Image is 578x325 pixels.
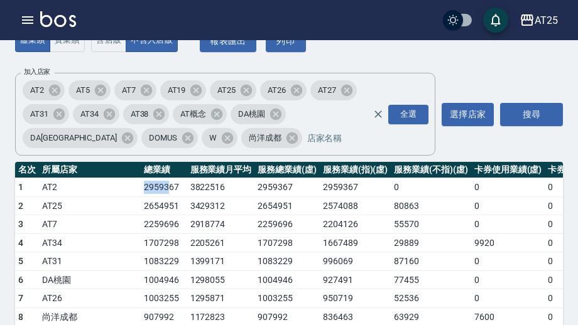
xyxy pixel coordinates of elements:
td: 2654951 [254,196,320,215]
td: 1083229 [141,252,187,271]
td: 77455 [391,270,471,289]
th: 服務業績(不指)(虛) [391,162,471,178]
span: 2 [18,201,23,211]
th: 服務業績月平均 [187,162,255,178]
td: 1667489 [320,233,391,252]
td: 1004946 [141,270,187,289]
span: AT7 [114,84,143,97]
button: 搜尋 [500,103,563,126]
td: AT31 [39,252,141,271]
td: 1003255 [254,289,320,308]
button: AT25 [515,8,563,33]
td: 1707298 [141,233,187,252]
td: 2574088 [320,196,391,215]
td: 1295871 [187,289,255,308]
span: 3 [18,219,23,229]
td: 1399171 [187,252,255,271]
div: AT5 [68,80,111,100]
button: 列印 [266,29,306,53]
th: 服務總業績(虛) [254,162,320,178]
td: 29889 [391,233,471,252]
td: 52536 [391,289,471,308]
div: DA桃園 [231,104,286,124]
span: 7 [18,293,23,303]
div: 尚洋成都 [241,128,302,148]
span: AT26 [260,84,293,97]
div: AT25 [210,80,256,100]
div: W [202,128,237,148]
td: 0 [391,178,471,197]
div: 全選 [388,105,428,124]
td: 950719 [320,289,391,308]
td: AT25 [39,196,141,215]
button: 報表匯出 [200,29,256,53]
td: 927491 [320,270,391,289]
span: AT概念 [173,108,214,120]
img: Logo [40,11,76,27]
td: 2259696 [254,215,320,234]
input: 店家名稱 [304,127,395,149]
span: AT31 [23,108,56,120]
td: 0 [471,270,545,289]
span: 8 [18,312,23,322]
div: AT27 [310,80,357,100]
td: AT34 [39,233,141,252]
span: DOMUS [141,132,185,144]
th: 服務業績(指)(虛) [320,162,391,178]
th: 總業績 [141,162,187,178]
span: AT2 [23,84,52,97]
td: 3429312 [187,196,255,215]
td: AT26 [39,289,141,308]
span: AT34 [73,108,106,120]
div: AT38 [123,104,170,124]
th: 卡券使用業績(虛) [471,162,545,178]
button: Open [386,102,431,127]
td: 1004946 [254,270,320,289]
div: AT31 [23,104,69,124]
span: 尚洋成都 [241,132,289,144]
div: AT34 [73,104,119,124]
td: 2918774 [187,215,255,234]
td: 87160 [391,252,471,271]
span: 5 [18,256,23,266]
div: AT7 [114,80,156,100]
label: 加入店家 [24,67,50,77]
td: 1298055 [187,270,255,289]
td: 2959367 [141,178,187,197]
div: AT概念 [173,104,227,124]
span: AT27 [310,84,344,97]
th: 名次 [15,162,39,178]
td: 1707298 [254,233,320,252]
a: 報表匯出 [190,34,256,46]
td: 55570 [391,215,471,234]
button: save [483,8,508,33]
span: AT25 [210,84,243,97]
td: 0 [471,178,545,197]
span: 1 [18,182,23,192]
td: AT7 [39,215,141,234]
th: 所屬店家 [39,162,141,178]
div: DA[GEOGRAPHIC_DATA] [23,128,138,148]
td: 996069 [320,252,391,271]
td: AT2 [39,178,141,197]
div: AT19 [160,80,207,100]
span: AT38 [123,108,156,120]
td: 0 [471,289,545,308]
div: AT25 [535,13,558,28]
td: DA桃園 [39,270,141,289]
td: 80863 [391,196,471,215]
td: 0 [471,196,545,215]
span: AT5 [68,84,97,97]
span: W [202,132,224,144]
div: AT26 [260,80,307,100]
td: 2204126 [320,215,391,234]
td: 3822516 [187,178,255,197]
span: 4 [18,238,23,248]
button: Clear [369,105,387,123]
div: AT2 [23,80,65,100]
span: 6 [18,275,23,285]
span: DA桃園 [231,108,273,120]
td: 0 [471,252,545,271]
td: 2259696 [141,215,187,234]
div: DOMUS [141,128,198,148]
